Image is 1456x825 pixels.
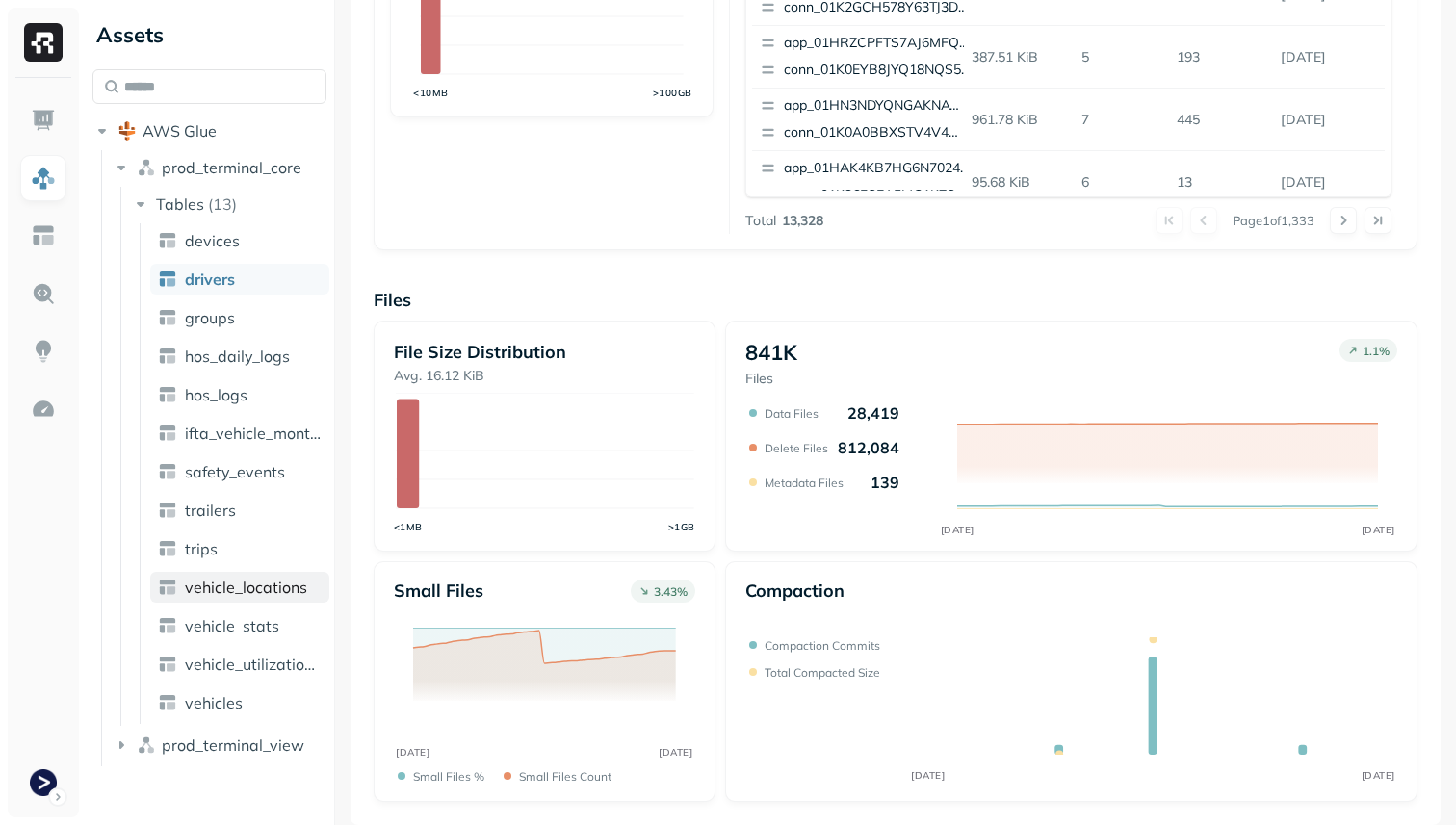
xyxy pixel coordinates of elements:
button: app_01HAK4KB7HG6N7024210G3S8D5conn_01K36FSEA5MG1KZSTDQ8SJJPAA [752,151,979,213]
img: namespace [137,735,156,755]
p: app_01HRZCPFTS7AJ6MFQF3PWFJSTP [784,34,971,53]
p: 387.51 KiB [964,40,1075,74]
tspan: <10MB [413,87,449,98]
a: hos_logs [150,379,329,410]
a: trips [150,533,329,564]
a: hos_daily_logs [150,341,329,372]
span: vehicle_locations [185,578,307,597]
p: Aug 22, 2025 [1273,103,1385,137]
span: groups [185,308,235,327]
tspan: [DATE] [911,769,945,782]
img: Optimization [31,397,56,422]
img: table [158,385,177,404]
span: safety_events [185,462,285,481]
p: 445 [1169,103,1273,137]
span: Tables [156,194,204,214]
p: Aug 22, 2025 [1273,40,1385,74]
p: 7 [1074,103,1169,137]
p: Files [374,289,1417,311]
p: Total compacted size [765,665,880,680]
p: Files [745,370,797,388]
img: table [158,539,177,558]
p: Small files [394,580,483,602]
button: AWS Glue [92,116,326,146]
img: Query Explorer [31,281,56,306]
p: Delete Files [765,441,828,455]
img: namespace [137,158,156,177]
tspan: [DATE] [1361,769,1394,782]
p: 3.43 % [654,584,688,599]
img: table [158,578,177,597]
img: root [117,121,137,141]
img: table [158,655,177,674]
p: 6 [1074,166,1169,199]
p: File Size Distribution [394,341,695,363]
span: devices [185,231,240,250]
p: conn_01K0EYB8JYQ18NQS5X56ASXRRT [784,61,971,80]
img: table [158,308,177,327]
span: prod_terminal_core [162,158,301,177]
tspan: [DATE] [1361,524,1394,536]
tspan: >1GB [668,521,695,532]
button: prod_terminal_core [112,152,327,183]
p: ( 13 ) [208,194,237,214]
img: table [158,270,177,289]
button: app_01HRZCPFTS7AJ6MFQF3PWFJSTPconn_01K0EYB8JYQ18NQS5X56ASXRRT [752,26,979,88]
a: vehicle_stats [150,610,329,641]
tspan: [DATE] [940,524,974,536]
a: groups [150,302,329,333]
a: safety_events [150,456,329,487]
img: Terminal [30,769,57,796]
span: hos_logs [185,385,247,404]
a: vehicle_utilization_day [150,649,329,680]
img: Insights [31,339,56,364]
p: Page 1 of 1,333 [1233,212,1314,229]
p: Compaction commits [765,638,880,653]
p: 139 [871,473,899,492]
img: Assets [31,166,56,191]
a: trailers [150,495,329,526]
img: table [158,347,177,366]
p: 13 [1169,166,1273,199]
p: 5 [1074,40,1169,74]
tspan: [DATE] [396,746,429,758]
p: 193 [1169,40,1273,74]
p: 95.68 KiB [964,166,1075,199]
tspan: >100GB [653,87,692,98]
div: Assets [92,19,326,50]
a: drivers [150,264,329,295]
a: vehicles [150,687,329,718]
p: Aug 22, 2025 [1273,166,1385,199]
span: prod_terminal_view [162,735,304,755]
span: trips [185,539,218,558]
p: 1.1 % [1363,344,1390,358]
img: table [158,616,177,635]
p: 961.78 KiB [964,103,1075,137]
p: Small files % [413,769,484,784]
p: app_01HAK4KB7HG6N7024210G3S8D5 [784,159,971,178]
a: ifta_vehicle_months [150,418,329,449]
span: ifta_vehicle_months [185,424,322,443]
span: vehicle_stats [185,616,279,635]
span: drivers [185,270,235,289]
p: Avg. 16.12 KiB [394,367,695,385]
img: table [158,693,177,712]
p: conn_01K36FSEA5MG1KZSTDQ8SJJPAA [784,186,971,205]
img: Ryft [24,23,63,62]
img: table [158,501,177,520]
tspan: [DATE] [659,746,692,758]
p: conn_01K0A0BBXSTV4V4WQ4E3HWD5CW [784,123,971,142]
img: Dashboard [31,108,56,133]
tspan: <1MB [394,521,423,532]
button: app_01HN3NDYQNGAKNAW6S4JHY8MSAconn_01K0A0BBXSTV4V4WQ4E3HWD5CW [752,89,979,150]
p: app_01HN3NDYQNGAKNAW6S4JHY8MSA [784,96,971,116]
img: table [158,424,177,443]
p: Total [745,212,776,230]
p: Small files count [519,769,611,784]
p: 13,328 [782,212,823,230]
a: devices [150,225,329,256]
p: 841K [745,339,797,366]
span: trailers [185,501,236,520]
p: Data Files [765,406,819,421]
span: hos_daily_logs [185,347,290,366]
